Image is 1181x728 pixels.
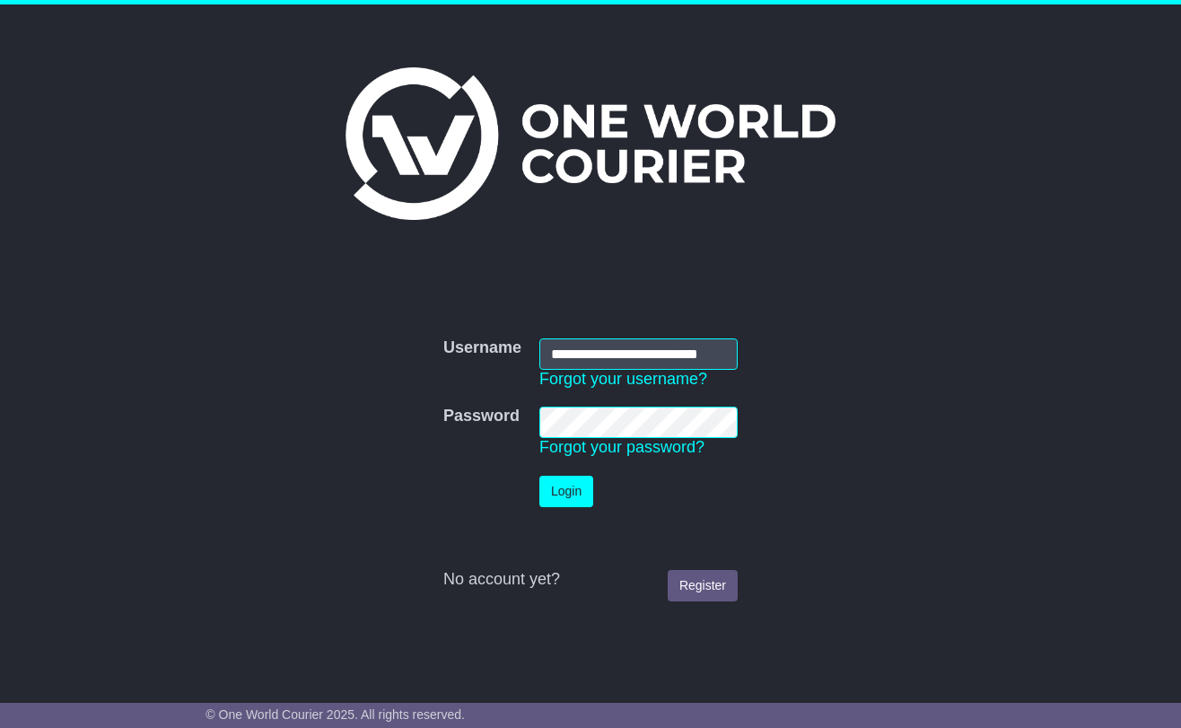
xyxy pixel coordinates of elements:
[443,570,738,590] div: No account yet?
[443,338,521,358] label: Username
[539,438,704,456] a: Forgot your password?
[668,570,738,601] a: Register
[539,476,593,507] button: Login
[443,407,520,426] label: Password
[206,707,465,722] span: © One World Courier 2025. All rights reserved.
[346,67,835,220] img: One World
[539,370,707,388] a: Forgot your username?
